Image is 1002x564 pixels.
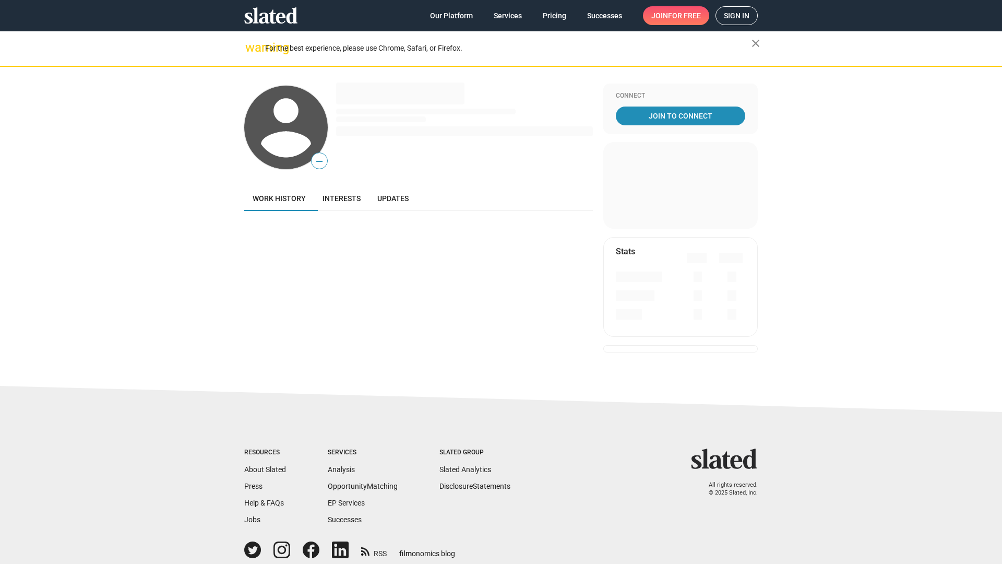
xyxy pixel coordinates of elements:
a: Our Platform [422,6,481,25]
p: All rights reserved. © 2025 Slated, Inc. [698,481,758,497]
a: Slated Analytics [439,465,491,474]
a: Help & FAQs [244,499,284,507]
span: Join To Connect [618,107,743,125]
span: for free [668,6,701,25]
div: Services [328,449,398,457]
mat-icon: close [749,37,762,50]
a: Work history [244,186,314,211]
a: Updates [369,186,417,211]
mat-icon: warning [245,41,258,54]
span: Successes [587,6,622,25]
div: For the best experience, please use Chrome, Safari, or Firefox. [265,41,751,55]
a: EP Services [328,499,365,507]
span: Sign in [724,7,749,25]
a: Jobs [244,515,260,524]
a: Sign in [715,6,758,25]
div: Connect [616,92,745,100]
a: Analysis [328,465,355,474]
a: Successes [328,515,362,524]
a: RSS [361,543,387,559]
span: film [399,549,412,558]
a: DisclosureStatements [439,482,510,490]
span: Interests [323,194,361,203]
a: Joinfor free [643,6,709,25]
a: Successes [579,6,630,25]
a: Pricing [534,6,575,25]
a: Services [485,6,530,25]
div: Slated Group [439,449,510,457]
span: Join [651,6,701,25]
div: Resources [244,449,286,457]
span: Our Platform [430,6,473,25]
a: OpportunityMatching [328,482,398,490]
a: Join To Connect [616,107,745,125]
a: About Slated [244,465,286,474]
span: Updates [377,194,409,203]
span: Pricing [543,6,566,25]
span: Work history [253,194,306,203]
a: Press [244,482,263,490]
a: filmonomics blog [399,540,455,559]
mat-card-title: Stats [616,246,635,257]
span: — [312,155,327,168]
a: Interests [314,186,369,211]
span: Services [494,6,522,25]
